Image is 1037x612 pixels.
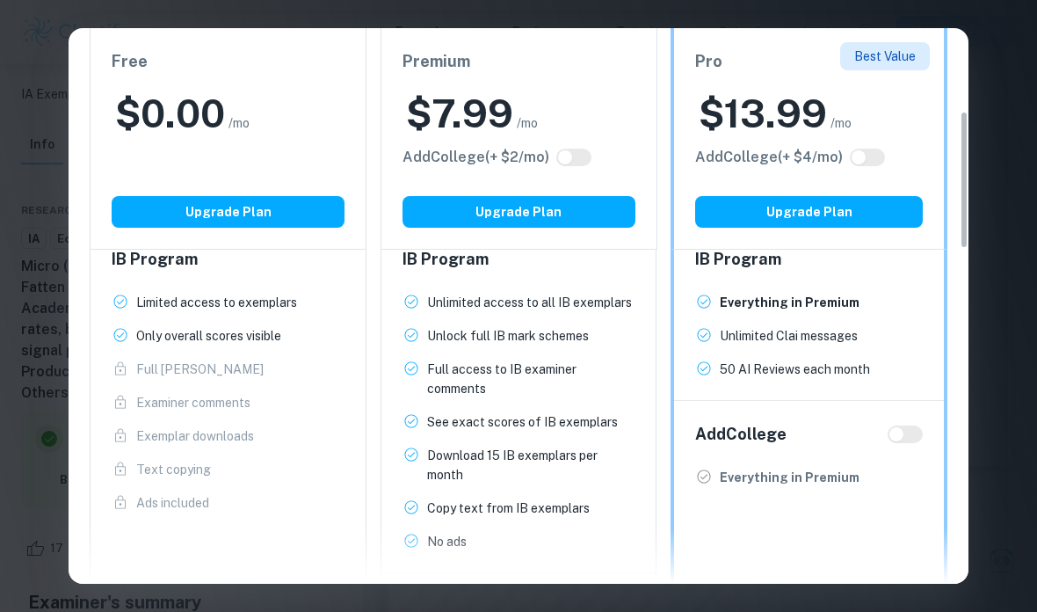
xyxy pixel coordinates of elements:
[427,499,590,518] p: Copy text from IB exemplars
[517,113,538,133] span: /mo
[695,247,923,272] h6: IB Program
[136,426,254,446] p: Exemplar downloads
[136,293,297,312] p: Limited access to exemplars
[402,247,635,272] h6: IB Program
[830,113,852,133] span: /mo
[427,446,635,484] p: Download 15 IB exemplars per month
[427,293,632,312] p: Unlimited access to all IB exemplars
[720,468,859,487] p: Everything in Premium
[136,460,211,479] p: Text copying
[136,393,250,412] p: Examiner comments
[402,147,549,168] h6: Click to see all the additional College features.
[112,247,344,272] h6: IB Program
[427,360,635,398] p: Full access to IB examiner comments
[699,88,827,140] h2: $ 13.99
[112,49,344,74] h6: Free
[402,196,635,228] button: Upgrade Plan
[112,196,344,228] button: Upgrade Plan
[136,360,264,379] p: Full [PERSON_NAME]
[695,422,787,447] h6: Add College
[427,326,589,346] p: Unlock full IB mark schemes
[695,196,923,228] button: Upgrade Plan
[720,293,859,312] p: Everything in Premium
[136,493,209,513] p: Ads included
[854,47,916,66] p: Best Value
[402,49,635,74] h6: Premium
[115,88,225,140] h2: $ 0.00
[427,412,618,432] p: See exact scores of IB exemplars
[720,326,858,346] p: Unlimited Clai messages
[136,326,281,346] p: Only overall scores visible
[720,360,870,379] p: 50 AI Reviews each month
[695,147,843,168] h6: Click to see all the additional College features.
[228,113,250,133] span: /mo
[695,49,923,74] h6: Pro
[406,88,513,140] h2: $ 7.99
